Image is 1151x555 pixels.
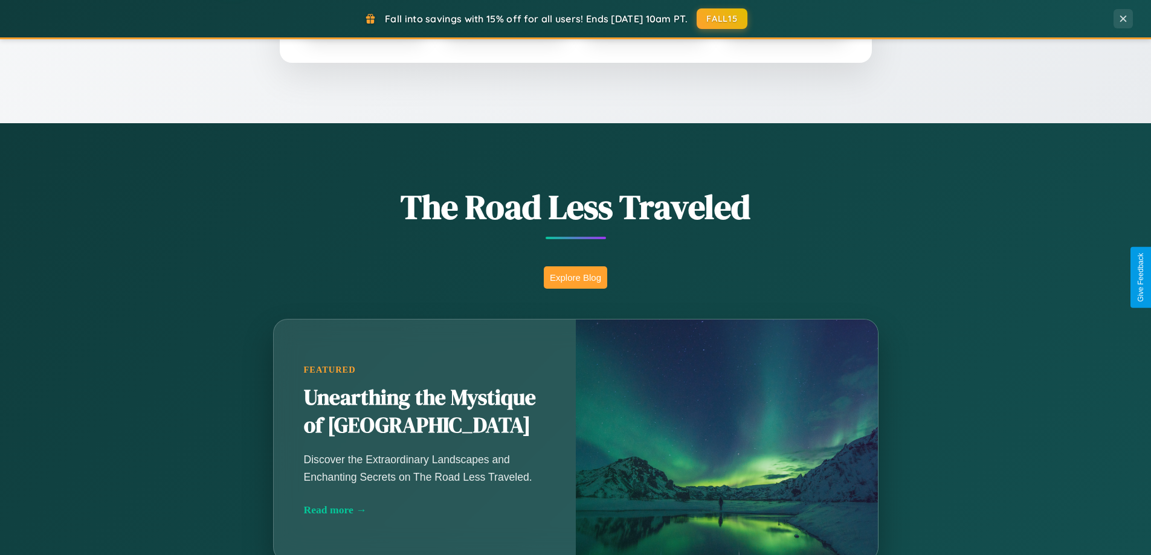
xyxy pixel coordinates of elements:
button: Explore Blog [544,266,607,289]
h2: Unearthing the Mystique of [GEOGRAPHIC_DATA] [304,384,546,440]
div: Read more → [304,504,546,516]
div: Featured [304,365,546,375]
p: Discover the Extraordinary Landscapes and Enchanting Secrets on The Road Less Traveled. [304,451,546,485]
div: Give Feedback [1136,253,1145,302]
button: FALL15 [697,8,747,29]
h1: The Road Less Traveled [213,184,938,230]
span: Fall into savings with 15% off for all users! Ends [DATE] 10am PT. [385,13,688,25]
